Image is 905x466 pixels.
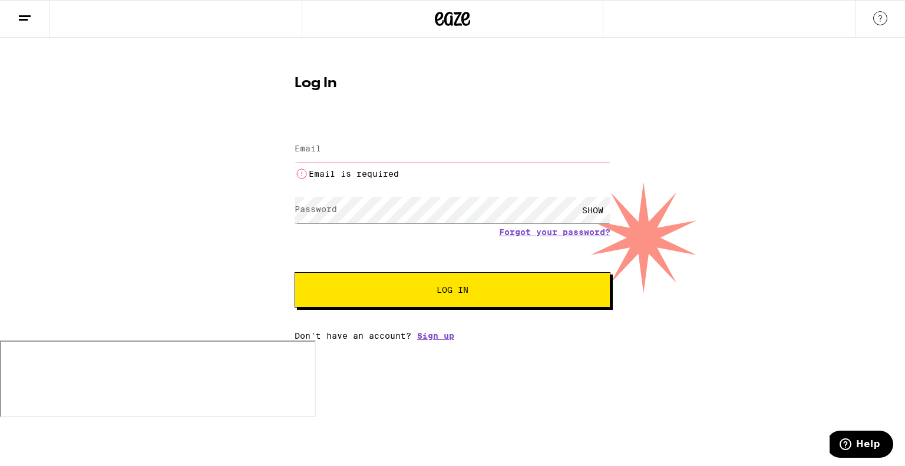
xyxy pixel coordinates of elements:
label: Email [295,144,321,153]
button: Log In [295,272,610,308]
div: SHOW [575,197,610,223]
input: Email [295,136,610,163]
h1: Log In [295,77,610,91]
iframe: Opens a widget where you can find more information [830,431,893,460]
span: Log In [437,286,468,294]
a: Sign up [417,331,454,341]
li: Email is required [295,167,610,181]
div: Don't have an account? [295,331,610,341]
label: Password [295,204,337,214]
a: Forgot your password? [499,227,610,237]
